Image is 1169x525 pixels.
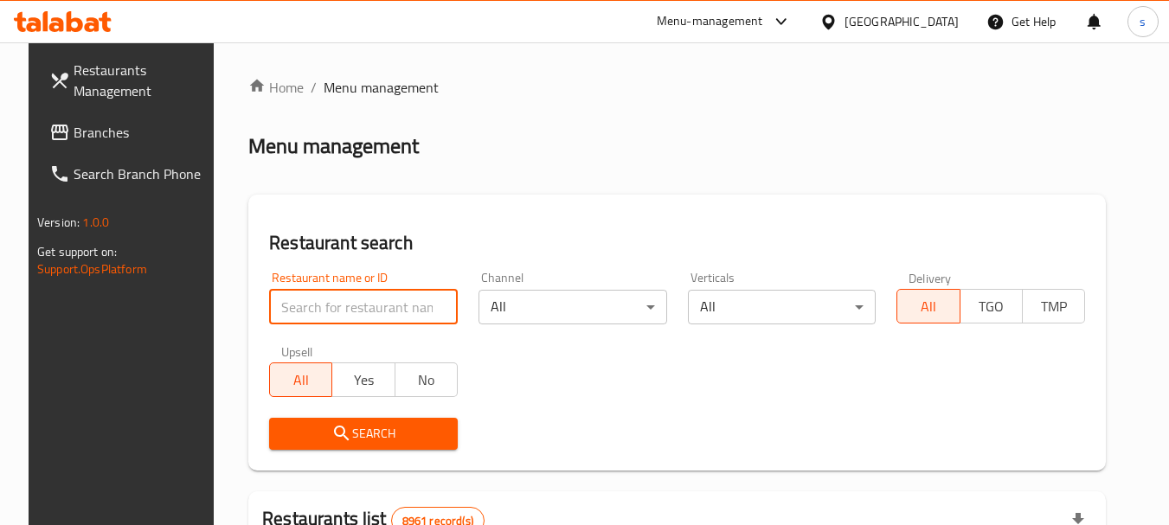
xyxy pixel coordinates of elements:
[896,289,960,323] button: All
[269,418,458,450] button: Search
[1022,289,1085,323] button: TMP
[35,112,224,153] a: Branches
[904,294,953,319] span: All
[248,77,1106,98] nav: breadcrumb
[35,49,224,112] a: Restaurants Management
[395,362,458,397] button: No
[37,258,147,280] a: Support.OpsPlatform
[967,294,1016,319] span: TGO
[331,362,395,397] button: Yes
[909,272,952,284] label: Delivery
[1030,294,1078,319] span: TMP
[479,290,667,324] div: All
[283,423,444,445] span: Search
[269,230,1085,256] h2: Restaurant search
[1140,12,1146,31] span: s
[688,290,877,324] div: All
[960,289,1023,323] button: TGO
[37,240,117,263] span: Get support on:
[339,368,388,393] span: Yes
[82,211,109,234] span: 1.0.0
[35,153,224,195] a: Search Branch Phone
[74,60,210,101] span: Restaurants Management
[324,77,439,98] span: Menu management
[281,345,313,357] label: Upsell
[277,368,325,393] span: All
[74,163,210,184] span: Search Branch Phone
[37,211,80,234] span: Version:
[845,12,959,31] div: [GEOGRAPHIC_DATA]
[248,132,419,160] h2: Menu management
[269,290,458,324] input: Search for restaurant name or ID..
[657,11,763,32] div: Menu-management
[248,77,304,98] a: Home
[402,368,451,393] span: No
[269,362,332,397] button: All
[74,122,210,143] span: Branches
[311,77,317,98] li: /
